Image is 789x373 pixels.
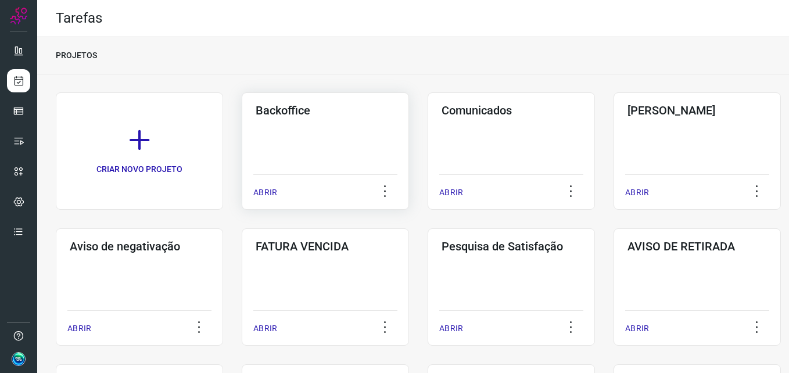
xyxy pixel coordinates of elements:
p: ABRIR [67,322,91,335]
p: ABRIR [439,186,463,199]
p: ABRIR [625,186,649,199]
h3: [PERSON_NAME] [627,103,767,117]
p: CRIAR NOVO PROJETO [96,163,182,175]
h3: Backoffice [256,103,395,117]
p: ABRIR [253,186,277,199]
h3: FATURA VENCIDA [256,239,395,253]
p: PROJETOS [56,49,97,62]
p: ABRIR [625,322,649,335]
h3: AVISO DE RETIRADA [627,239,767,253]
p: ABRIR [439,322,463,335]
h3: Aviso de negativação [70,239,209,253]
h3: Comunicados [442,103,581,117]
img: Logo [10,7,27,24]
img: d1faacb7788636816442e007acca7356.jpg [12,352,26,366]
p: ABRIR [253,322,277,335]
h3: Pesquisa de Satisfação [442,239,581,253]
h2: Tarefas [56,10,102,27]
